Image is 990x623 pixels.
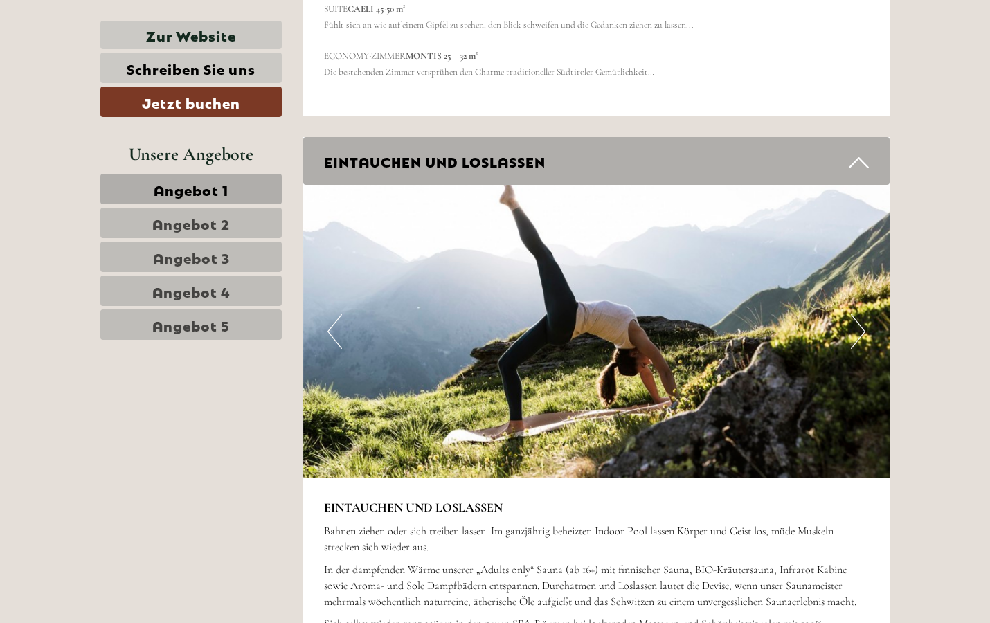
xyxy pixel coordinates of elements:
span: Angebot 2 [152,213,230,233]
button: Previous [327,314,342,349]
div: [GEOGRAPHIC_DATA] [21,40,197,51]
span: SUITE [324,3,405,15]
a: Zur Website [100,21,282,49]
span: Angebot 5 [152,315,230,334]
span: ECONOMY-ZIMMER [324,51,478,62]
strong: EINTAUCHEN UND LOSLASSEN [324,500,503,515]
div: EINTAUCHEN UND LOSLASSEN [303,137,890,185]
p: Bahnen ziehen oder sich treiben lassen. Im ganzjährig beheizten Indoor Pool lassen Körper und Gei... [324,523,870,555]
span: Angebot 1 [154,179,228,199]
a: Schreiben Sie uns [100,53,282,83]
span: Die bestehenden Zimmer versprühen den Charme traditioneller Südtiroler Gemütlichkeit… [324,66,654,78]
small: 19:13 [21,67,197,77]
div: Unsere Angebote [100,141,282,167]
strong: MONTIS [406,51,442,62]
div: Guten Tag, wie können wir Ihnen helfen? [10,37,204,80]
span: Fühlt sich an wie auf einem Gipfel zu stehen, den Blick schweifen und die Gedanken ziehen zu lass... [324,19,694,30]
p: In der dampfenden Wärme unserer „Adults only“ Sauna (ab 16+) mit finnischer Sauna, BIO-Kräutersau... [324,562,870,610]
a: Jetzt buchen [100,87,282,117]
div: Montag [241,10,305,34]
strong: CAELI 45-50 m² [348,3,405,15]
button: Senden [449,359,546,389]
span: Angebot 3 [153,247,230,267]
span: Angebot 4 [152,281,231,300]
strong: 25 – 32 m² [444,51,478,62]
button: Next [851,314,865,349]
